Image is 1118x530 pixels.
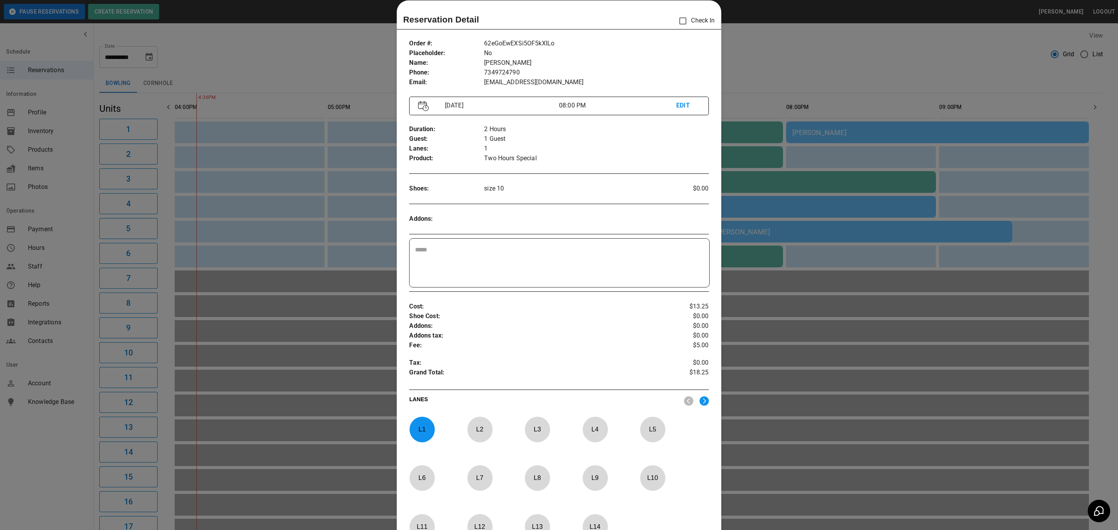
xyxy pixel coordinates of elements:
p: Guest : [409,134,484,144]
p: L 3 [524,420,550,438]
p: Phone : [409,68,484,78]
p: Addons : [409,321,659,331]
p: Addons tax : [409,331,659,341]
p: L 5 [640,420,665,438]
p: Lanes : [409,144,484,154]
p: Tax : [409,358,659,368]
p: $0.00 [659,184,709,193]
p: 7349724790 [484,68,708,78]
img: nav_left.svg [684,396,693,406]
p: L 10 [640,469,665,487]
p: Grand Total : [409,368,659,379]
p: $0.00 [659,331,709,341]
p: LANES [409,395,677,406]
p: Fee : [409,341,659,350]
p: $13.25 [659,302,709,312]
p: Product : [409,154,484,163]
p: $5.00 [659,341,709,350]
p: $18.25 [659,368,709,379]
p: size 10 [484,184,659,193]
p: Shoe Cost : [409,312,659,321]
p: L 7 [467,469,493,487]
p: L 2 [467,420,493,438]
p: $0.00 [659,321,709,331]
p: L 8 [524,469,550,487]
p: L 9 [582,469,608,487]
p: Addons : [409,214,484,224]
p: Check In [675,13,715,29]
p: Name : [409,58,484,68]
p: Reservation Detail [403,13,479,26]
p: $0.00 [659,358,709,368]
p: Cost : [409,302,659,312]
p: Two Hours Special [484,154,708,163]
p: 1 [484,144,708,154]
p: L 4 [582,420,608,438]
p: 2 Hours [484,125,708,134]
p: EDIT [676,101,700,111]
p: 08:00 PM [559,101,676,110]
p: [PERSON_NAME] [484,58,708,68]
p: Shoes : [409,184,484,194]
p: $0.00 [659,312,709,321]
p: [EMAIL_ADDRESS][DOMAIN_NAME] [484,78,708,87]
img: right.svg [700,396,709,406]
p: Email : [409,78,484,87]
p: L 1 [409,420,435,438]
p: L 6 [409,469,435,487]
p: 62eGoEwEXSi5OF5kXILo [484,39,708,48]
p: Order # : [409,39,484,48]
p: Duration : [409,125,484,134]
p: No [484,48,708,58]
p: [DATE] [442,101,559,110]
img: Vector [418,101,429,111]
p: 1 Guest [484,134,708,144]
p: Placeholder : [409,48,484,58]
